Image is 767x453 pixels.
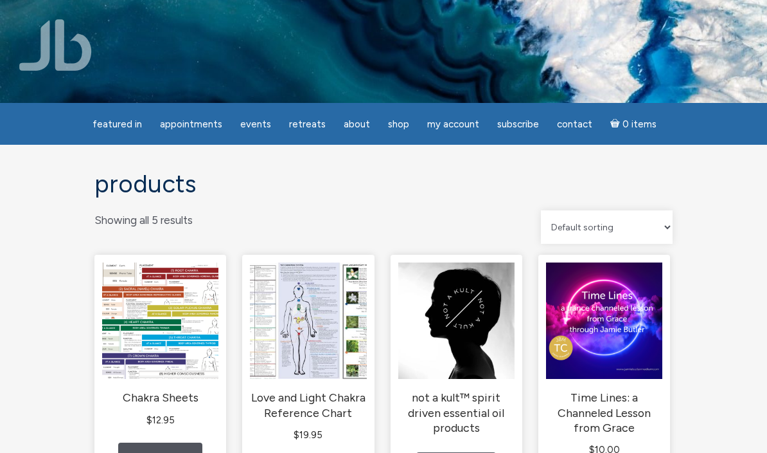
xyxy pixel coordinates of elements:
h2: Chakra Sheets [102,390,218,405]
span: Subscribe [497,118,539,130]
i: Cart [610,118,622,130]
a: Shop [380,112,417,137]
a: Love and Light Chakra Reference Chart $19.95 [250,263,366,443]
p: Showing all 5 results [94,210,193,230]
a: My Account [419,112,487,137]
a: Subscribe [489,112,547,137]
h2: not a kult™ spirit driven essential oil products [398,390,515,435]
h2: Love and Light Chakra Reference Chart [250,390,366,420]
a: Chakra Sheets $12.95 [102,263,218,428]
img: not a kult™ spirit driven essential oil products [398,263,515,379]
span: Appointments [160,118,222,130]
a: Contact [549,112,600,137]
span: featured in [93,118,142,130]
span: Shop [388,118,409,130]
span: $ [294,429,299,441]
img: Time Lines: a Channeled Lesson from Grace [546,263,662,379]
img: Love and Light Chakra Reference Chart [250,263,366,379]
a: About [336,112,378,137]
span: $ [146,414,152,426]
a: Events [233,112,279,137]
img: Jamie Butler. The Everyday Medium [19,19,92,71]
a: Retreats [281,112,333,137]
a: Appointments [152,112,230,137]
span: Contact [557,118,592,130]
select: Shop order [541,210,673,244]
span: 0 items [622,120,657,129]
a: featured in [85,112,150,137]
bdi: 19.95 [294,429,322,441]
a: not a kult™ spirit driven essential oil products [398,263,515,435]
span: Retreats [289,118,326,130]
span: My Account [427,118,479,130]
bdi: 12.95 [146,414,175,426]
h1: Products [94,171,673,198]
img: Chakra Sheets [102,263,218,379]
span: About [344,118,370,130]
span: Events [240,118,271,130]
a: Cart0 items [603,111,664,137]
h2: Time Lines: a Channeled Lesson from Grace [546,390,662,435]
